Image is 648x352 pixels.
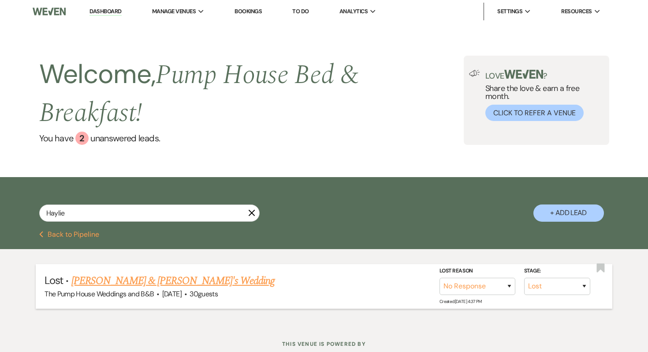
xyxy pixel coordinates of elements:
span: Pump House Bed & Breakfast ! [39,55,359,133]
a: Bookings [235,8,262,15]
a: [PERSON_NAME] & [PERSON_NAME]'s Wedding [71,273,275,289]
span: Settings [497,7,522,16]
span: Manage Venues [152,7,196,16]
img: weven-logo-green.svg [504,70,544,79]
a: Dashboard [89,8,121,16]
span: [DATE] [162,289,182,299]
img: Weven Logo [33,2,66,21]
p: Love ? [485,70,603,80]
div: Share the love & earn a free month. [480,70,603,121]
span: Lost [45,273,63,287]
input: Search by name, event date, email address or phone number [39,204,260,222]
h2: Welcome, [39,56,464,132]
label: Lost Reason [439,266,515,276]
span: Created: [DATE] 4:37 PM [439,299,482,304]
a: To Do [292,8,309,15]
label: Stage: [524,266,590,276]
span: Resources [561,7,592,16]
img: loud-speaker-illustration.svg [469,70,480,77]
a: You have 2 unanswered leads. [39,132,464,145]
span: 30 guests [190,289,218,299]
button: + Add Lead [533,204,604,222]
div: 2 [75,132,89,145]
button: Back to Pipeline [39,231,100,238]
button: Click to Refer a Venue [485,105,584,121]
span: Analytics [339,7,368,16]
span: The Pump House Weddings and B&B [45,289,154,299]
